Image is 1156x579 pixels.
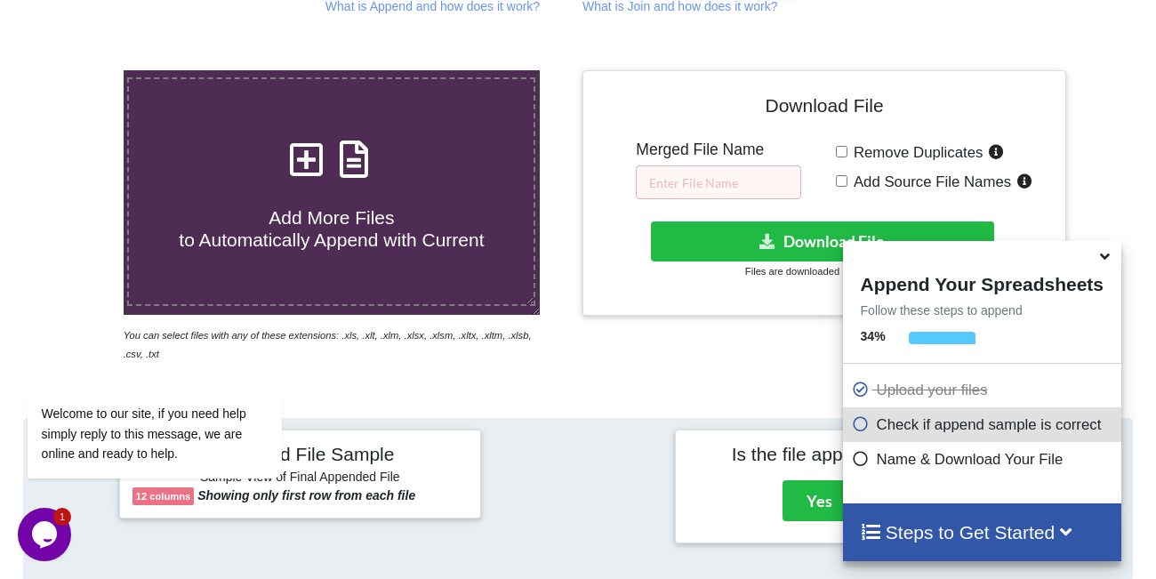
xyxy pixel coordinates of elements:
[688,443,1024,465] h4: Is the file appended correctly?
[852,448,1117,470] p: Name & Download Your File
[18,508,75,561] iframe: chat widget
[847,173,1011,190] span: Add Source File Names
[783,480,856,521] button: Yes
[852,414,1117,436] p: Check if append sample is correct
[861,329,886,343] b: 34 %
[636,165,801,199] input: Enter File Name
[651,221,994,261] button: Download File
[745,266,903,277] small: Files are downloaded in .xlsx format
[179,207,484,250] span: Add More Files to Automatically Append with Current
[596,84,1053,134] h4: Download File
[847,144,983,161] span: Remove Duplicates
[843,269,1121,295] h4: Append Your Spreadsheets
[636,141,801,159] h5: Merged File Name
[852,379,1117,401] p: Upload your files
[861,521,1104,543] h4: Steps to Get Started
[843,302,1121,319] p: Follow these steps to append
[18,229,338,499] iframe: chat widget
